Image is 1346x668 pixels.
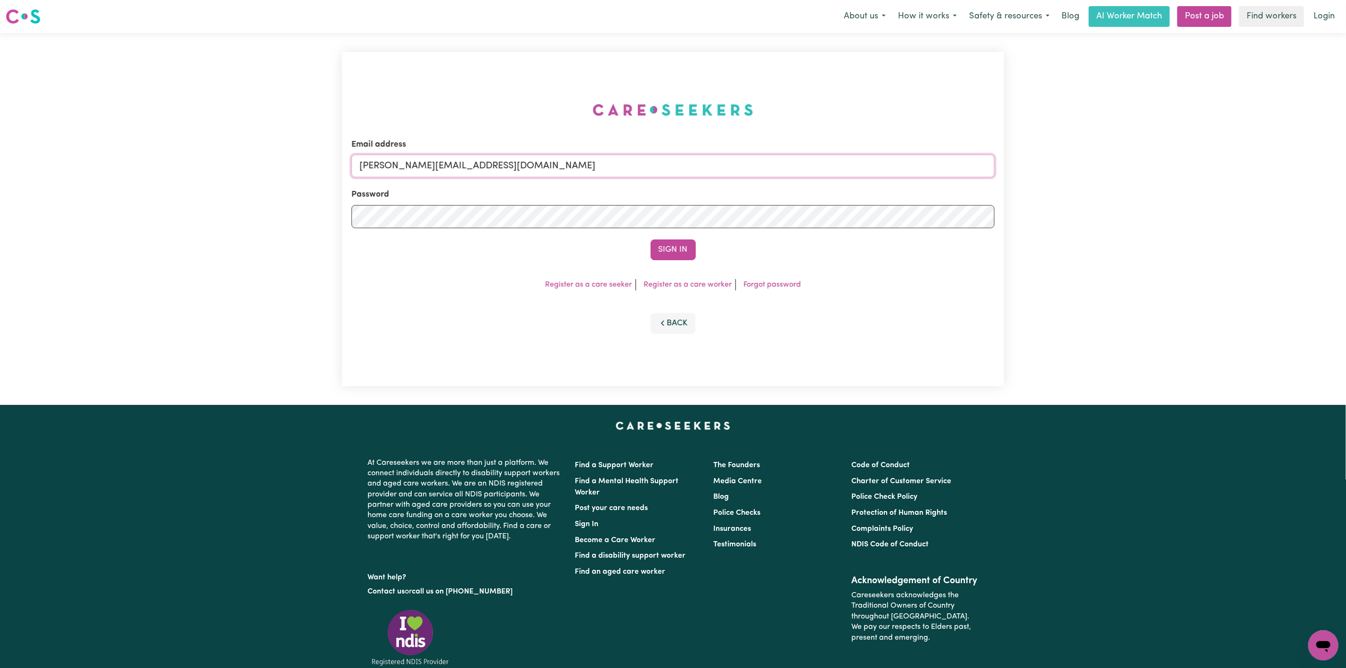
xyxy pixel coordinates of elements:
[651,313,696,334] button: Back
[545,281,632,289] a: Register as a care seeker
[368,588,405,595] a: Contact us
[713,493,729,501] a: Blog
[616,422,730,429] a: Careseekers home page
[1177,6,1232,27] a: Post a job
[6,8,41,25] img: Careseekers logo
[1239,6,1304,27] a: Find workers
[851,478,951,485] a: Charter of Customer Service
[651,239,696,260] button: Sign In
[351,189,389,201] label: Password
[892,7,963,26] button: How it works
[851,509,947,517] a: Protection of Human Rights
[575,536,656,544] a: Become a Care Worker
[351,155,995,177] input: Email address
[368,454,564,546] p: At Careseekers we are more than just a platform. We connect individuals directly to disability su...
[575,478,679,496] a: Find a Mental Health Support Worker
[368,583,564,601] p: or
[851,525,913,533] a: Complaints Policy
[851,462,910,469] a: Code of Conduct
[713,462,760,469] a: The Founders
[1308,6,1340,27] a: Login
[713,509,760,517] a: Police Checks
[1056,6,1085,27] a: Blog
[412,588,513,595] a: call us on [PHONE_NUMBER]
[6,6,41,27] a: Careseekers logo
[575,520,599,528] a: Sign In
[851,586,978,647] p: Careseekers acknowledges the Traditional Owners of Country throughout [GEOGRAPHIC_DATA]. We pay o...
[851,493,917,501] a: Police Check Policy
[351,139,406,151] label: Email address
[963,7,1056,26] button: Safety & resources
[575,552,686,560] a: Find a disability support worker
[713,525,751,533] a: Insurances
[838,7,892,26] button: About us
[575,504,648,512] a: Post your care needs
[575,462,654,469] a: Find a Support Worker
[368,569,564,583] p: Want help?
[743,281,801,289] a: Forgot password
[575,568,666,576] a: Find an aged care worker
[713,541,756,548] a: Testimonials
[1089,6,1170,27] a: AI Worker Match
[851,541,929,548] a: NDIS Code of Conduct
[1308,630,1338,660] iframe: Button to launch messaging window, conversation in progress
[851,575,978,586] h2: Acknowledgement of Country
[644,281,732,289] a: Register as a care worker
[368,608,453,667] img: Registered NDIS provider
[713,478,762,485] a: Media Centre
